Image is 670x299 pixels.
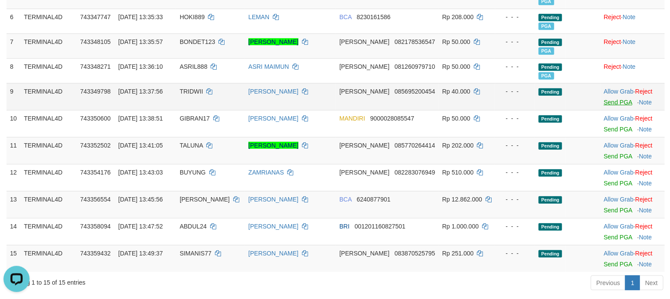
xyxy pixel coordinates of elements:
[118,115,163,122] span: [DATE] 13:38:51
[395,38,435,45] span: Copy 082178536547 to clipboard
[395,250,435,257] span: Copy 083870525795 to clipboard
[80,250,111,257] span: 743359432
[7,275,273,287] div: Showing 1 to 15 of 15 entries
[539,169,562,177] span: Pending
[639,207,652,214] a: Note
[20,218,77,245] td: TERMINAL4D
[604,250,635,257] span: ·
[248,250,298,257] a: [PERSON_NAME]
[604,234,632,241] a: Send PGA
[539,39,562,46] span: Pending
[118,142,163,149] span: [DATE] 13:41:05
[180,196,230,203] span: [PERSON_NAME]
[395,142,435,149] span: Copy 085770264414 to clipboard
[539,196,562,204] span: Pending
[442,38,470,45] span: Rp 50.000
[370,115,414,122] span: Copy 9000028085547 to clipboard
[395,88,435,95] span: Copy 085695200454 to clipboard
[3,3,30,30] button: Open LiveChat chat widget
[625,275,640,290] a: 1
[339,223,349,230] span: BRI
[604,153,632,160] a: Send PGA
[539,250,562,258] span: Pending
[357,196,391,203] span: Copy 6240877901 to clipboard
[604,115,633,122] a: Allow Grab
[248,88,298,95] a: [PERSON_NAME]
[339,169,389,176] span: [PERSON_NAME]
[339,88,389,95] span: [PERSON_NAME]
[604,88,635,95] span: ·
[604,63,621,70] a: Reject
[248,13,269,20] a: LEMAN
[7,164,20,191] td: 12
[639,234,652,241] a: Note
[639,126,652,133] a: Note
[7,218,20,245] td: 14
[357,13,391,20] span: Copy 8230161586 to clipboard
[20,58,77,83] td: TERMINAL4D
[600,34,665,58] td: ·
[180,115,210,122] span: GIBRAN17
[604,261,632,268] a: Send PGA
[355,223,405,230] span: Copy 001201160827501 to clipboard
[499,62,532,71] div: - - -
[600,218,665,245] td: ·
[604,142,635,149] span: ·
[118,169,163,176] span: [DATE] 13:43:03
[248,38,298,45] a: [PERSON_NAME]
[635,196,653,203] a: Reject
[180,13,205,20] span: HOKI889
[539,223,562,231] span: Pending
[623,38,636,45] a: Note
[499,114,532,123] div: - - -
[640,275,663,290] a: Next
[499,13,532,21] div: - - -
[20,137,77,164] td: TERMINAL4D
[7,245,20,272] td: 15
[395,169,435,176] span: Copy 082283076949 to clipboard
[499,37,532,46] div: - - -
[600,110,665,137] td: ·
[80,169,111,176] span: 743354176
[539,72,554,80] span: PGA
[600,58,665,83] td: ·
[600,191,665,218] td: ·
[604,88,633,95] a: Allow Grab
[499,141,532,150] div: - - -
[639,153,652,160] a: Note
[339,142,389,149] span: [PERSON_NAME]
[442,13,473,20] span: Rp 208.000
[7,83,20,110] td: 9
[499,168,532,177] div: - - -
[248,115,298,122] a: [PERSON_NAME]
[604,223,635,230] span: ·
[80,13,111,20] span: 743347747
[604,180,632,187] a: Send PGA
[20,164,77,191] td: TERMINAL4D
[118,38,163,45] span: [DATE] 13:35:57
[442,169,473,176] span: Rp 510.000
[80,142,111,149] span: 743352502
[339,13,352,20] span: BCA
[248,169,284,176] a: ZAMRIANAS
[442,223,479,230] span: Rp 1.000.000
[180,88,203,95] span: TRIDWII
[604,115,635,122] span: ·
[339,250,389,257] span: [PERSON_NAME]
[180,169,206,176] span: BUYUNG
[604,99,632,106] a: Send PGA
[539,115,562,123] span: Pending
[442,115,470,122] span: Rp 50.000
[604,223,633,230] a: Allow Grab
[339,115,365,122] span: MANDIRI
[635,142,653,149] a: Reject
[180,250,211,257] span: SIMANIS77
[600,9,665,34] td: ·
[604,38,621,45] a: Reject
[604,126,632,133] a: Send PGA
[604,169,635,176] span: ·
[80,38,111,45] span: 743348105
[248,142,298,149] a: [PERSON_NAME]
[635,88,653,95] a: Reject
[600,83,665,110] td: ·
